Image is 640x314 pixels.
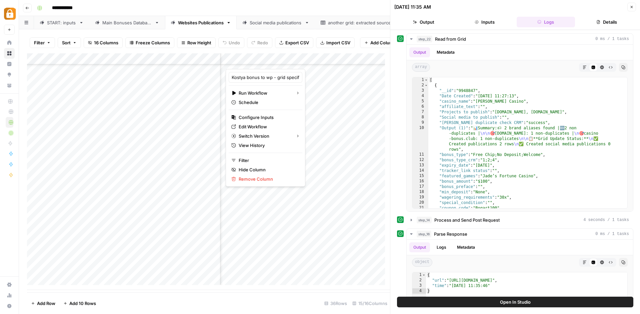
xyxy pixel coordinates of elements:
[239,123,297,130] span: Edit Workflow
[412,115,428,120] div: 8
[59,298,100,309] button: Add 10 Rows
[37,300,55,307] span: Add Row
[412,200,428,205] div: 20
[412,168,428,173] div: 14
[316,37,355,48] button: Import CSV
[394,4,431,10] div: [DATE] 11:35 AM
[4,290,15,301] a: Usage
[394,17,453,27] button: Output
[407,45,633,211] div: 0 ms / 1 tasks
[4,37,15,48] a: Home
[4,59,15,69] a: Insights
[412,83,428,88] div: 2
[239,142,297,149] span: View History
[239,166,297,173] span: Hide Column
[125,37,174,48] button: Freeze Columns
[434,231,467,237] span: Parse Response
[412,88,428,93] div: 3
[583,217,629,223] span: 4 seconds / 1 tasks
[239,90,290,96] span: Run Workflow
[412,120,428,125] div: 9
[434,217,500,223] span: Process and Send Post Request
[417,36,432,42] span: step_22
[34,39,45,46] span: Filter
[4,8,16,20] img: Adzz Logo
[239,157,297,164] span: Filter
[239,176,297,182] span: Remove Column
[412,272,426,278] div: 1
[4,279,15,290] a: Settings
[397,297,633,307] button: Open In Studio
[435,36,466,42] span: Read from Grid
[257,39,268,46] span: Redo
[412,278,426,283] div: 2
[578,17,636,27] button: Details
[58,37,81,48] button: Sort
[424,77,428,83] span: Toggle code folding, rows 1 through 34
[47,19,76,26] div: START: inputs
[218,37,244,48] button: Undo
[412,125,428,152] div: 10
[417,231,431,237] span: step_16
[4,80,15,91] a: Your Data
[412,195,428,200] div: 19
[433,242,450,252] button: Logs
[412,179,428,184] div: 16
[328,19,394,26] div: another grid: extracted sources
[4,301,15,311] button: Help + Support
[94,39,118,46] span: 16 Columns
[595,231,629,237] span: 0 ms / 1 tasks
[285,39,309,46] span: Export CSV
[4,69,15,80] a: Opportunities
[30,37,55,48] button: Filter
[237,16,315,29] a: Social media publications
[412,189,428,195] div: 18
[69,300,96,307] span: Add 10 Rows
[177,37,216,48] button: Row Height
[350,298,390,309] div: 15/16 Columns
[187,39,211,46] span: Row Height
[360,37,400,48] button: Add Column
[412,283,426,288] div: 3
[326,39,350,46] span: Import CSV
[247,37,272,48] button: Redo
[412,152,428,157] div: 11
[409,242,430,252] button: Output
[4,5,15,22] button: Workspace: Adzz
[165,16,237,29] a: Websites Publications
[433,47,459,57] button: Metadata
[370,39,396,46] span: Add Column
[4,48,15,59] a: Browse
[84,37,123,48] button: 16 Columns
[34,16,89,29] a: START: inputs
[407,215,633,225] button: 4 seconds / 1 tasks
[27,298,59,309] button: Add Row
[250,19,302,26] div: Social media publications
[89,16,165,29] a: Main Bonuses Database
[412,173,428,179] div: 15
[239,114,297,121] span: Configure Inputs
[412,288,426,294] div: 4
[322,298,350,309] div: 36 Rows
[178,19,224,26] div: Websites Publications
[412,163,428,168] div: 13
[239,99,297,106] span: Schedule
[412,93,428,99] div: 4
[275,37,313,48] button: Export CSV
[422,272,426,278] span: Toggle code folding, rows 1 through 4
[62,39,71,46] span: Sort
[517,17,575,27] button: Logs
[412,99,428,104] div: 5
[412,205,428,211] div: 21
[407,229,633,239] button: 0 ms / 1 tasks
[412,258,432,267] span: object
[412,109,428,115] div: 7
[102,19,152,26] div: Main Bonuses Database
[412,63,430,72] span: array
[417,217,432,223] span: step_14
[412,104,428,109] div: 6
[453,242,479,252] button: Metadata
[595,36,629,42] span: 0 ms / 1 tasks
[315,16,407,29] a: another grid: extracted sources
[412,157,428,163] div: 12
